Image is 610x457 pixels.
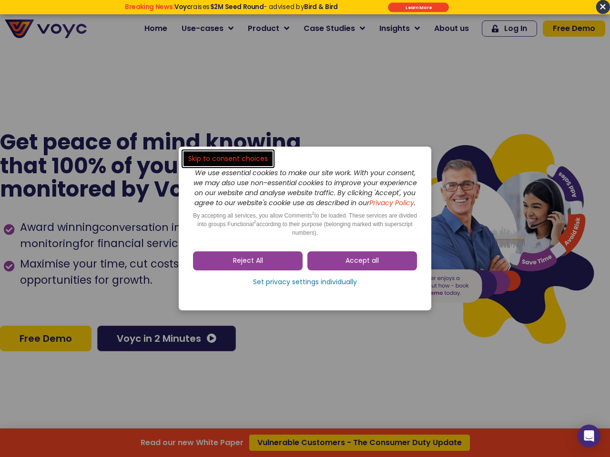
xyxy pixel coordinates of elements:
a: Privacy Policy [369,198,414,208]
a: Accept all [307,251,417,270]
sup: 2 [254,219,256,224]
span: Accept all [346,256,379,266]
a: Set privacy settings individually [193,275,417,289]
a: Reject All [193,251,303,270]
span: Phone [124,38,148,49]
sup: 2 [312,211,315,216]
span: Job title [124,77,156,88]
i: We use essential cookies to make our site work. With your consent, we may also use non-essential ... [193,168,417,208]
span: By accepting all services, you allow Comments to be loaded. These services are divided into group... [193,212,417,236]
span: Reject All [233,256,263,266]
span: Set privacy settings individually [253,278,357,287]
a: Skip to consent choices [183,151,273,166]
